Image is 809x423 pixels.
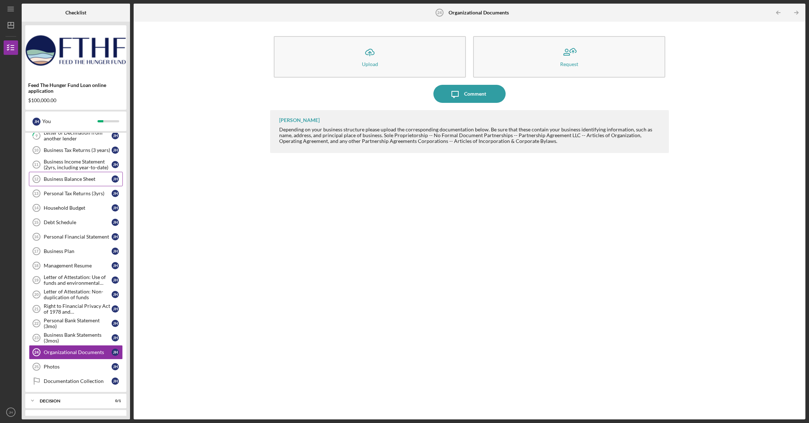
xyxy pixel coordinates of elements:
[34,206,39,210] tspan: 14
[34,235,38,239] tspan: 16
[34,365,39,369] tspan: 25
[279,117,320,123] div: [PERSON_NAME]
[112,161,119,168] div: J H
[34,292,39,297] tspan: 20
[42,115,98,127] div: You
[112,320,119,327] div: J H
[44,147,112,153] div: Business Tax Returns (3 years)
[29,186,123,201] a: 13Personal Tax Returns (3yrs)JH
[449,10,509,16] b: Organizational Documents
[40,399,103,403] div: Decision
[112,248,119,255] div: J H
[9,410,13,414] text: JH
[29,201,123,215] a: 14Household BudgetJH
[29,143,123,157] a: 10Business Tax Returns (3 years)JH
[34,191,38,196] tspan: 13
[112,262,119,269] div: J H
[112,305,119,313] div: J H
[464,85,486,103] div: Comment
[29,258,123,273] a: 18Management ResumeJH
[473,36,665,78] button: Request
[44,248,112,254] div: Business Plan
[29,273,123,287] a: 19Letter of Attestation: Use of funds and environmental complianceJH
[34,177,38,181] tspan: 12
[112,204,119,211] div: J H
[29,359,123,374] a: 25PhotosJH
[34,249,38,253] tspan: 17
[44,332,112,344] div: Business Bank Statements (3mos)
[560,61,578,67] div: Request
[44,349,112,355] div: Organizational Documents
[25,29,126,72] img: Product logo
[34,307,39,311] tspan: 21
[34,336,39,340] tspan: 23
[65,10,86,16] b: Checklist
[44,318,112,329] div: Personal Bank Statement (3mo)
[274,36,466,78] button: Upload
[29,345,123,359] a: 24Organizational DocumentsJH
[433,85,506,103] button: Comment
[112,132,119,139] div: J H
[44,364,112,370] div: Photos
[28,97,124,103] div: $100,000.00
[112,276,119,284] div: J H
[44,159,112,170] div: Business Income Statement (2yrs, including year-to-date)
[29,157,123,172] a: 11Business Income Statement (2yrs, including year-to-date)JH
[34,148,38,152] tspan: 10
[112,291,119,298] div: J H
[34,321,39,326] tspan: 22
[112,175,119,183] div: J H
[29,172,123,186] a: 12Business Balance SheetJH
[29,128,123,143] a: 9Letter of Declination from another lenderJH
[34,350,39,354] tspan: 24
[44,263,112,269] div: Management Resume
[4,405,18,419] button: JH
[29,215,123,230] a: 15Debt ScheduleJH
[112,233,119,240] div: J H
[34,263,38,268] tspan: 18
[112,349,119,356] div: J H
[279,127,662,144] div: Depending on your business structure please upload the corresponding documentation below. Be sure...
[362,61,378,67] div: Upload
[437,10,442,15] tspan: 24
[34,162,38,167] tspan: 11
[29,331,123,345] a: 23Business Bank Statements (3mos)JH
[108,399,121,403] div: 0 / 1
[112,363,119,370] div: J H
[112,147,119,154] div: J H
[29,302,123,316] a: 21Right to Financial Privacy Act of 1978 and AcknowledgementJH
[29,316,123,331] a: 22Personal Bank Statement (3mo)JH
[44,274,112,286] div: Letter of Attestation: Use of funds and environmental compliance
[108,415,121,419] div: 0 / 2
[35,134,38,138] tspan: 9
[44,205,112,211] div: Household Budget
[44,303,112,315] div: Right to Financial Privacy Act of 1978 and Acknowledgement
[112,219,119,226] div: J H
[44,289,112,300] div: Letter of Attestation: Non-duplication of funds
[28,82,124,94] div: Feed The Hunger Fund Loan online application
[44,219,112,225] div: Debt Schedule
[29,244,123,258] a: 17Business PlanJH
[29,374,123,388] a: Documentation CollectionJH
[40,415,103,419] div: Transfer Funds
[112,334,119,341] div: J H
[44,378,112,384] div: Documentation Collection
[44,130,112,141] div: Letter of Declination from another lender
[34,278,38,282] tspan: 19
[29,230,123,244] a: 16Personal Financial StatementJH
[34,220,38,224] tspan: 15
[112,378,119,385] div: J H
[44,176,112,182] div: Business Balance Sheet
[112,190,119,197] div: J H
[33,118,40,126] div: J H
[44,191,112,196] div: Personal Tax Returns (3yrs)
[29,287,123,302] a: 20Letter of Attestation: Non-duplication of fundsJH
[44,234,112,240] div: Personal Financial Statement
